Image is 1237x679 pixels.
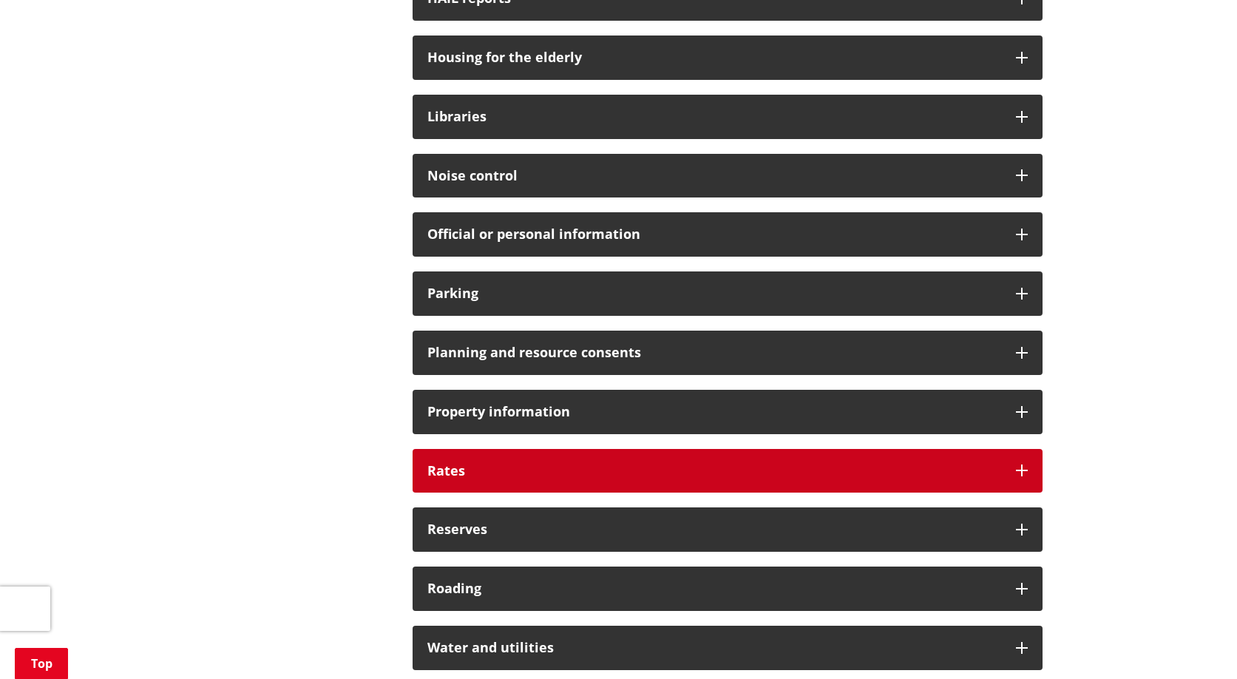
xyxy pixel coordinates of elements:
[15,648,68,679] a: Top
[427,169,1001,183] h3: Noise control
[427,286,1001,301] h3: Parking
[427,109,1001,124] h3: Libraries
[427,50,1001,65] h3: Housing for the elderly
[1169,617,1222,670] iframe: Messenger Launcher
[427,405,1001,419] h3: Property information
[427,581,1001,596] h3: Roading
[427,227,1001,242] h3: Official or personal information
[427,345,1001,360] h3: Planning and resource consents
[427,522,1001,537] h3: Reserves
[427,641,1001,655] h3: Water and utilities
[427,464,1001,479] h3: Rates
